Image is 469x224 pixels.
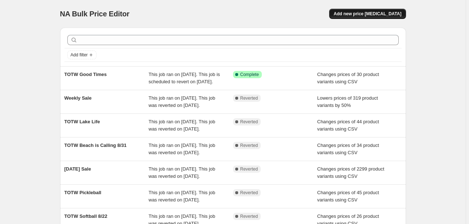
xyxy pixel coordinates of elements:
[64,190,102,195] span: TOTW Pickleball
[64,95,92,101] span: Weekly Sale
[240,213,258,219] span: Reverted
[60,10,130,18] span: NA Bulk Price Editor
[64,166,91,172] span: [DATE] Sale
[329,9,406,19] button: Add new price [MEDICAL_DATA]
[317,143,379,155] span: Changes prices of 34 product variants using CSV
[64,72,107,77] span: TOTW Good Times
[240,119,258,125] span: Reverted
[240,143,258,148] span: Reverted
[71,52,88,58] span: Add filter
[149,119,215,132] span: This job ran on [DATE]. This job was reverted on [DATE].
[240,95,258,101] span: Reverted
[67,51,96,59] button: Add filter
[317,119,379,132] span: Changes prices of 44 product variants using CSV
[317,95,378,108] span: Lowers prices of 319 product variants by 50%
[149,143,215,155] span: This job ran on [DATE]. This job was reverted on [DATE].
[149,166,215,179] span: This job ran on [DATE]. This job was reverted on [DATE].
[334,11,401,17] span: Add new price [MEDICAL_DATA]
[64,213,107,219] span: TOTW Softball 8/22
[317,190,379,203] span: Changes prices of 45 product variants using CSV
[317,166,384,179] span: Changes prices of 2299 product variants using CSV
[240,72,259,77] span: Complete
[240,190,258,196] span: Reverted
[240,166,258,172] span: Reverted
[149,190,215,203] span: This job ran on [DATE]. This job was reverted on [DATE].
[64,143,127,148] span: TOTW Beach is Calling 8/31
[149,95,215,108] span: This job ran on [DATE]. This job was reverted on [DATE].
[317,72,379,84] span: Changes prices of 30 product variants using CSV
[149,72,220,84] span: This job ran on [DATE]. This job is scheduled to revert on [DATE].
[64,119,100,124] span: TOTW Lake Life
